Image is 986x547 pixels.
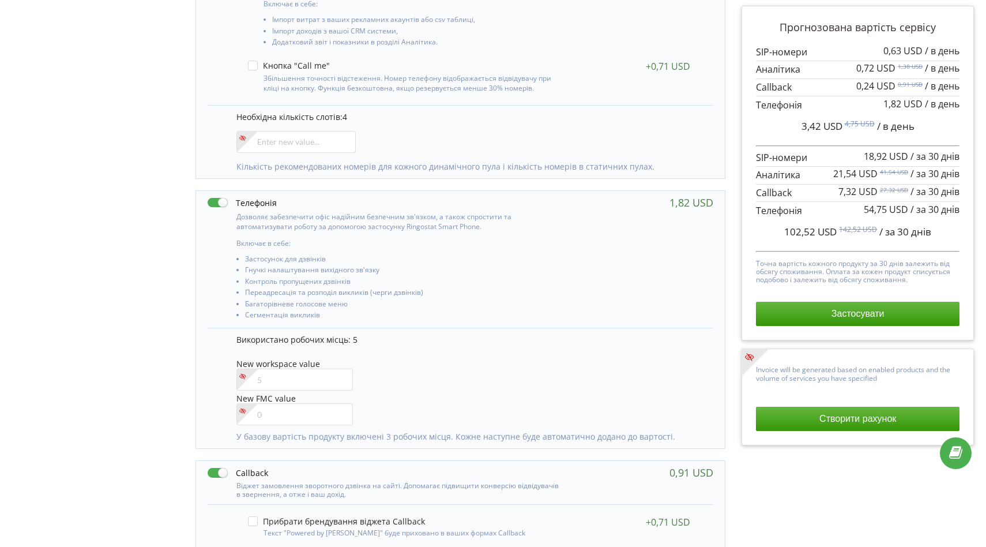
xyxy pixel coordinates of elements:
[756,20,959,35] p: Прогнозована вартість сервісу
[245,300,562,311] li: Багаторівневе голосове меню
[883,44,923,57] span: 0,63 USD
[236,238,562,248] p: Включає в себе:
[248,516,425,526] label: Прибрати брендування віджета Callback
[236,393,296,404] span: New FMC value
[756,186,959,200] p: Callback
[236,111,702,123] p: Необхідна кількість слотів:
[925,80,959,92] span: / в день
[756,81,959,94] p: Callback
[245,278,562,289] li: Контроль пропущених дзвінків
[845,119,875,129] sup: 4,75 USD
[245,311,562,322] li: Сегментація викликів
[801,119,842,133] span: 3,42 USD
[856,62,895,74] span: 0,72 USD
[756,99,959,112] p: Телефонія
[264,73,558,93] p: Збільшення точності відстеження. Номер телефону відображається відвідувачу при кліці на кнопку. Ф...
[248,61,330,70] label: Кнопка "Call me"
[856,80,895,92] span: 0,24 USD
[756,151,959,164] p: SIP-номери
[833,167,878,180] span: 21,54 USD
[669,467,713,478] div: 0,91 USD
[756,257,959,284] p: Точна вартість кожного продукту за 30 днів залежить від обсягу споживання. Оплата за кожен продук...
[756,407,959,431] button: Створити рахунок
[236,161,702,173] p: Кількість рекомендованих номерів для кожного динамічного пула і кількість номерів в статичних пулах.
[910,167,959,180] span: / за 30 днів
[877,119,915,133] span: / в день
[646,516,690,528] div: +0,71 USD
[910,185,959,198] span: / за 30 днів
[756,302,959,326] button: Застосувати
[756,204,959,218] p: Телефонія
[248,526,558,537] div: Текст "Powered by [PERSON_NAME]" буде приховано в ваших формах Callback
[208,467,268,479] label: Callback
[245,255,562,266] li: Застосунок для дзвінків
[236,334,357,345] span: Використано робочих місць: 5
[236,403,353,425] input: 0
[208,197,277,209] label: Телефонія
[272,16,558,27] li: Імпорт витрат з ваших рекламних акаунтів або csv таблиці,
[864,203,908,216] span: 54,75 USD
[245,289,562,299] li: Переадресація та розподіл викликів (черги дзвінків)
[208,479,562,499] div: Віджет замовлення зворотного дзвінка на сайті. Допомагає підвищити конверсію відвідувачів в зверн...
[880,168,908,176] sup: 41,54 USD
[756,63,959,76] p: Аналітика
[272,38,558,49] li: Додатковий звіт і показники в розділі Аналітика.
[879,225,931,238] span: / за 30 днів
[898,62,923,70] sup: 1,38 USD
[883,98,923,110] span: 1,82 USD
[910,203,959,216] span: / за 30 днів
[669,197,713,208] div: 1,82 USD
[272,27,558,38] li: Імпорт доходів з вашої CRM системи,
[236,431,702,443] p: У базову вартість продукту включені 3 робочих місця. Кожне наступне буде автоматично додано до ва...
[343,111,347,122] span: 4
[756,168,959,182] p: Аналітика
[756,46,959,59] p: SIP-номери
[864,150,908,163] span: 18,92 USD
[784,225,837,238] span: 102,52 USD
[236,358,320,369] span: New workspace value
[236,131,356,153] input: Enter new value...
[646,61,690,72] div: +0,71 USD
[898,80,923,88] sup: 0,91 USD
[236,212,562,231] p: Дозволяє забезпечити офіс надійним безпечним зв'язком, а також спростити та автоматизувати роботу...
[756,363,959,383] p: Invoice will be generated based on enabled products and the volume of services you have specified
[838,185,878,198] span: 7,32 USD
[236,369,353,391] input: 5
[839,224,877,234] sup: 142,52 USD
[925,98,959,110] span: / в день
[925,44,959,57] span: / в день
[925,62,959,74] span: / в день
[880,186,908,194] sup: 27,32 USD
[910,150,959,163] span: / за 30 днів
[245,266,562,277] li: Гнучкі налаштування вихідного зв'язку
